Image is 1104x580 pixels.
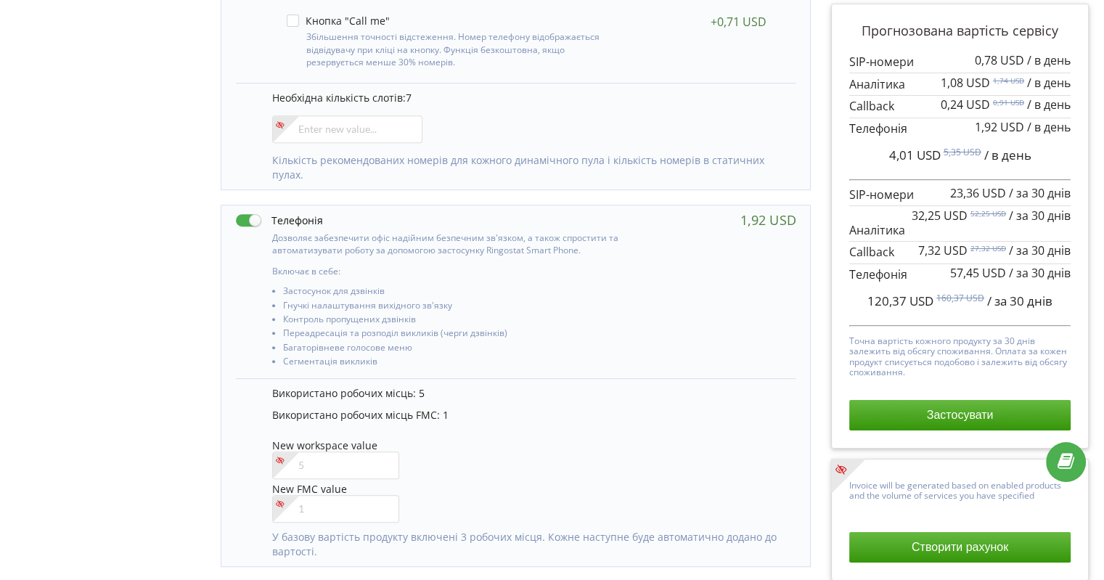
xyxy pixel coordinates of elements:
sup: 5,35 USD [943,146,981,158]
span: / в день [1027,75,1071,91]
p: Телефонія [849,121,1071,137]
label: Кнопка "Call me" [287,15,390,27]
sup: 0,91 USD [993,97,1024,107]
input: Enter new value... [272,115,422,143]
li: Багаторівневе голосове меню [283,343,628,356]
button: Створити рахунок [849,532,1071,563]
p: Кількість рекомендованих номерів для кожного динамічного пула і кількість номерів в статичних пулах. [272,153,782,182]
label: Телефонія [236,213,323,228]
sup: 27,32 USD [970,243,1006,253]
span: 0,24 USD [941,97,990,113]
span: / за 30 днів [987,293,1052,309]
p: Callback [849,98,1071,115]
p: Телефонія [849,266,1071,283]
span: Використано робочих місць FMC: 1 [272,408,449,422]
p: Дозволяє забезпечити офіс надійним безпечним зв'язком, а також спростити та автоматизувати роботу... [272,232,628,256]
li: Сегментація викликів [283,356,628,370]
sup: 160,37 USD [936,292,984,304]
span: / за 30 днів [1009,208,1071,224]
span: / в день [984,147,1031,163]
span: 120,37 USD [867,293,933,309]
sup: 52,25 USD [970,208,1006,218]
span: New FMC value [272,482,347,496]
span: 32,25 USD [912,208,968,224]
p: Invoice will be generated based on enabled products and the volume of services you have specified [849,477,1071,502]
span: 7,32 USD [918,242,968,258]
div: 1,92 USD [740,213,796,227]
span: / в день [1027,119,1071,135]
span: Використано робочих місць: 5 [272,386,425,400]
li: Переадресація та розподіл викликів (черги дзвінків) [283,328,628,342]
span: 23,36 USD [950,185,1006,201]
p: SIP-номери [849,187,1071,203]
span: / за 30 днів [1009,265,1071,281]
li: Контроль пропущених дзвінків [283,314,628,328]
span: 7 [406,91,412,105]
span: 4,01 USD [888,147,940,163]
p: Збільшення точності відстеження. Номер телефону відображається відвідувачу при кліці на кнопку. Ф... [306,30,623,68]
div: +0,71 USD [711,15,766,29]
p: У базову вартість продукту включені 3 робочих місця. Кожне наступне буде автоматично додано до ва... [272,530,782,559]
p: Включає в себе: [272,265,628,277]
span: / за 30 днів [1009,185,1071,201]
span: / в день [1027,52,1071,68]
li: Гнучкі налаштування вихідного зв'язку [283,301,628,314]
input: 5 [272,452,399,479]
p: Прогнозована вартість сервісу [849,22,1071,41]
p: SIP-номери [849,54,1071,70]
p: Точна вартість кожного продукту за 30 днів залежить від обсягу споживання. Оплата за кожен продук... [849,332,1071,378]
span: 0,78 USD [975,52,1024,68]
p: Аналітика [849,76,1071,93]
span: / в день [1027,97,1071,113]
span: New workspace value [272,438,377,452]
input: 1 [272,495,399,523]
span: 57,45 USD [950,265,1006,281]
sup: 1,74 USD [993,75,1024,86]
button: Застосувати [849,400,1071,430]
li: Застосунок для дзвінків [283,286,628,300]
p: Необхідна кількість слотів: [272,91,782,105]
p: Callback [849,244,1071,261]
span: 1,92 USD [975,119,1024,135]
span: / за 30 днів [1009,242,1071,258]
span: 1,08 USD [941,75,990,91]
p: Аналітика [849,209,1071,239]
